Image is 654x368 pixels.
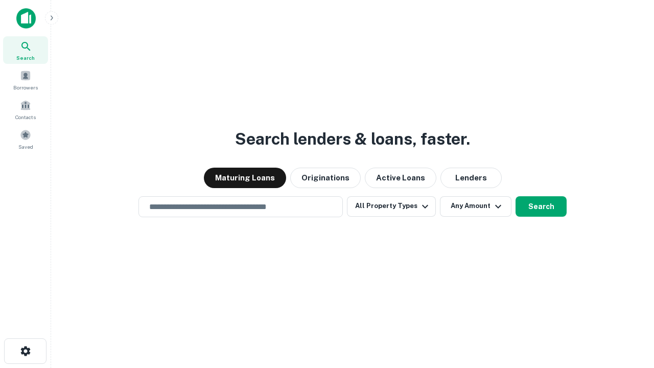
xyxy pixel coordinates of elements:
[204,168,286,188] button: Maturing Loans
[603,286,654,335] iframe: Chat Widget
[365,168,436,188] button: Active Loans
[440,168,502,188] button: Lenders
[3,36,48,64] a: Search
[290,168,361,188] button: Originations
[16,54,35,62] span: Search
[347,196,436,217] button: All Property Types
[3,66,48,94] a: Borrowers
[3,96,48,123] a: Contacts
[3,125,48,153] a: Saved
[13,83,38,91] span: Borrowers
[16,8,36,29] img: capitalize-icon.png
[440,196,511,217] button: Any Amount
[18,143,33,151] span: Saved
[15,113,36,121] span: Contacts
[235,127,470,151] h3: Search lenders & loans, faster.
[516,196,567,217] button: Search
